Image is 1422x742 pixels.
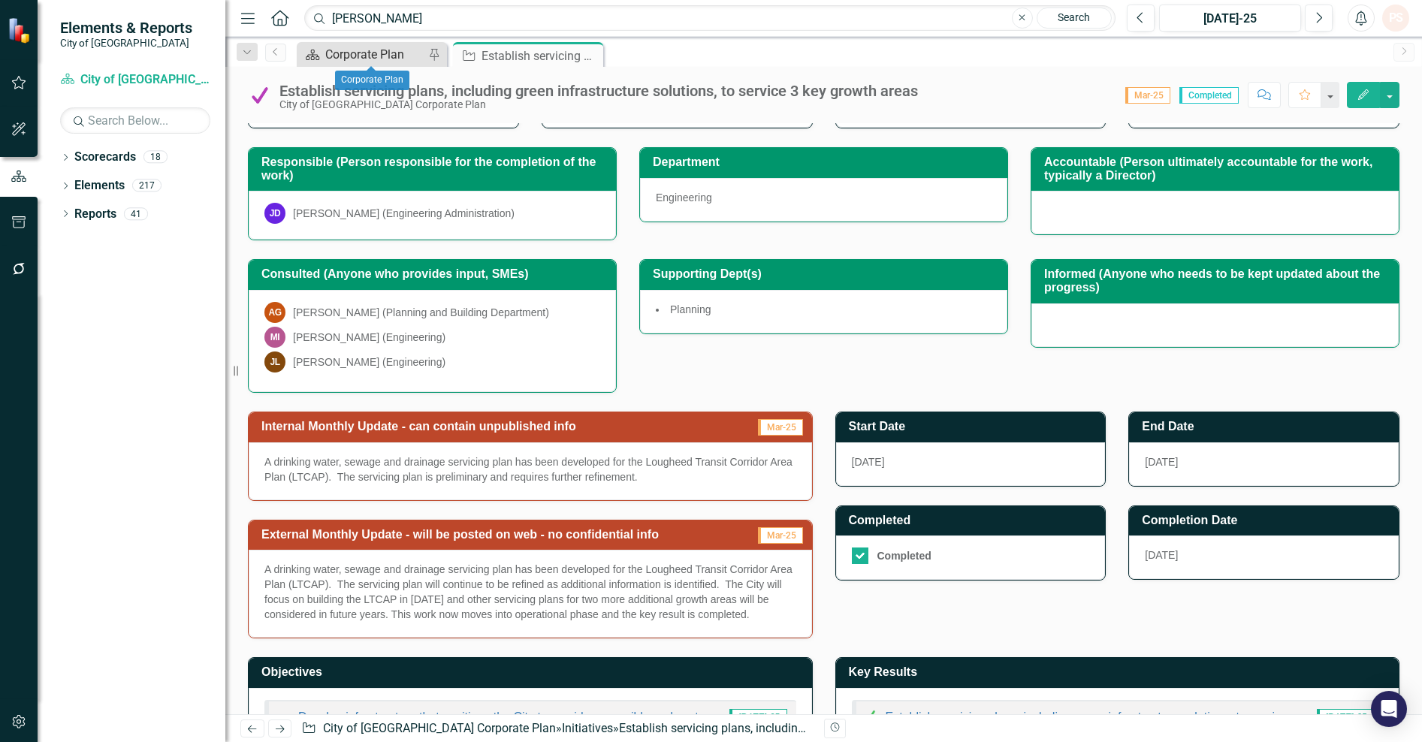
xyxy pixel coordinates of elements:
span: Mar-25 [758,419,803,436]
div: 41 [124,207,148,220]
div: [PERSON_NAME] (Engineering) [293,330,445,345]
img: Not Defined [273,707,291,725]
h3: External Monthly Update - will be posted on web - no confidential info [261,528,747,541]
img: Complete [248,83,272,107]
h3: Objectives [261,665,805,679]
div: [PERSON_NAME] (Planning and Building Department) [293,305,549,320]
img: Partially Met [860,707,878,725]
a: Initiatives [562,721,613,735]
div: JD [264,203,285,224]
div: City of [GEOGRAPHIC_DATA] Corporate Plan [279,99,918,110]
input: Search ClearPoint... [304,5,1116,32]
button: [DATE]-25 [1159,5,1301,32]
button: PS [1382,5,1409,32]
h3: Consulted (Anyone who provides input, SMEs) [261,267,608,281]
div: Open Intercom Messenger [1371,691,1407,727]
div: 217 [132,179,162,192]
h3: Supporting Dept(s) [653,267,1000,281]
a: Reports [74,206,116,223]
h3: Key Results [849,665,1392,679]
span: Mar-25 [758,527,803,544]
span: [DATE] [852,456,885,468]
div: Establish servicing plans, including green infrastructure solutions, to service 3 key growth areas [482,47,599,65]
div: MI [264,327,285,348]
span: Engineering [656,192,712,204]
div: Establish servicing plans, including green infrastructure solutions, to service 3 key growth areas [279,83,918,99]
div: AG [264,302,285,323]
h3: Informed (Anyone who needs to be kept updated about the progress) [1044,267,1391,294]
h3: Department [653,155,1000,169]
a: City of [GEOGRAPHIC_DATA] Corporate Plan [60,71,210,89]
h3: End Date [1142,420,1391,433]
img: ClearPoint Strategy [8,17,34,44]
p: A drinking water, sewage and drainage servicing plan has been developed for the Lougheed Transit ... [264,562,796,622]
h3: Completed [849,514,1098,527]
h3: Start Date [849,420,1098,433]
div: Corporate Plan [325,45,424,64]
p: A drinking water, sewage and drainage servicing plan has been developed for the Lougheed Transit ... [264,454,796,484]
div: [DATE]-25 [1164,10,1296,28]
h3: Responsible (Person responsible for the completion of the work) [261,155,608,182]
input: Search Below... [60,107,210,134]
a: Scorecards [74,149,136,166]
div: [PERSON_NAME] (Engineering) [293,354,445,369]
span: [DATE] [1145,456,1178,468]
div: » » [301,720,812,737]
a: Search [1037,8,1112,29]
div: Establish servicing plans, including green infrastructure solutions, to service 3 key growth areas [619,721,1122,735]
span: Planning [670,303,711,315]
div: 18 [143,151,168,164]
span: Mar-25 [1125,87,1170,104]
span: Completed [1179,87,1239,104]
a: City of [GEOGRAPHIC_DATA] Corporate Plan [323,721,556,735]
h3: Completion Date [1142,514,1391,527]
a: Elements [74,177,125,195]
div: Corporate Plan [335,71,409,90]
h3: Internal Monthly Update - can contain unpublished info [261,420,734,433]
span: [DATE]-25 [1317,709,1374,725]
div: JL [264,351,285,373]
div: [PERSON_NAME] (Engineering Administration) [293,206,515,221]
span: [DATE]-25 [729,709,786,725]
h3: Accountable (Person ultimately accountable for the work, typically a Director) [1044,155,1391,182]
span: Elements & Reports [60,19,192,37]
span: [DATE] [1145,549,1178,561]
a: Corporate Plan [300,45,424,64]
small: City of [GEOGRAPHIC_DATA] [60,37,192,49]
